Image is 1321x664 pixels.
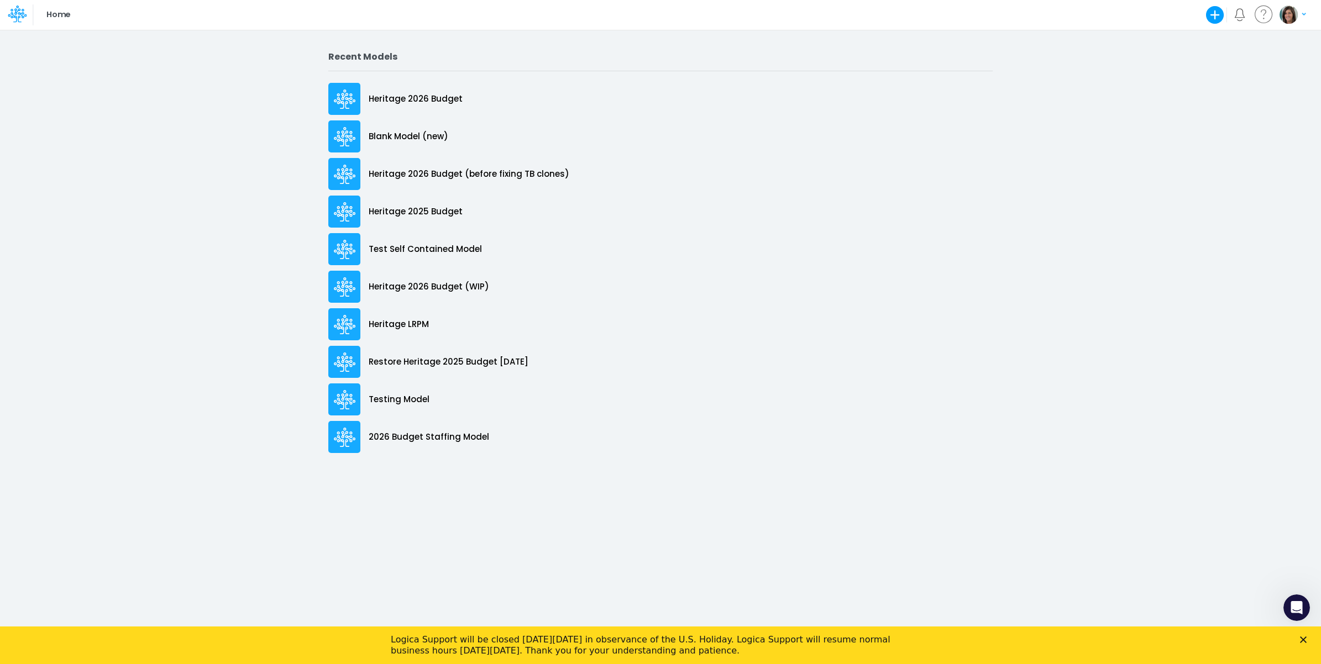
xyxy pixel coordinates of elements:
[328,155,993,193] a: Heritage 2026 Budget (before fixing TB clones)
[369,356,528,368] p: Restore Heritage 2025 Budget [DATE]
[328,343,993,381] a: Restore Heritage 2025 Budget [DATE]
[1283,594,1310,621] iframe: Intercom live chat
[328,193,993,230] a: Heritage 2025 Budget
[391,8,913,30] div: Logica Support will be closed [DATE][DATE] in observance of the U.S. Holiday. Logica Support will...
[328,51,993,62] h2: Recent Models
[1234,8,1246,21] a: Notifications
[369,318,429,331] p: Heritage LRPM
[369,431,489,444] p: 2026 Budget Staffing Model
[369,168,569,181] p: Heritage 2026 Budget (before fixing TB clones)
[369,281,489,293] p: Heritage 2026 Budget (WIP)
[328,118,993,155] a: Blank Model (new)
[369,130,448,143] p: Blank Model (new)
[1300,10,1311,17] div: Close
[369,205,463,218] p: Heritage 2025 Budget
[328,80,993,118] a: Heritage 2026 Budget
[328,268,993,305] a: Heritage 2026 Budget (WIP)
[369,393,429,406] p: Testing Model
[328,305,993,343] a: Heritage LRPM
[328,230,993,268] a: Test Self Contained Model
[328,418,993,456] a: 2026 Budget Staffing Model
[328,381,993,418] a: Testing Model
[369,243,482,256] p: Test Self Contained Model
[46,9,70,21] p: Home
[369,93,463,106] p: Heritage 2026 Budget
